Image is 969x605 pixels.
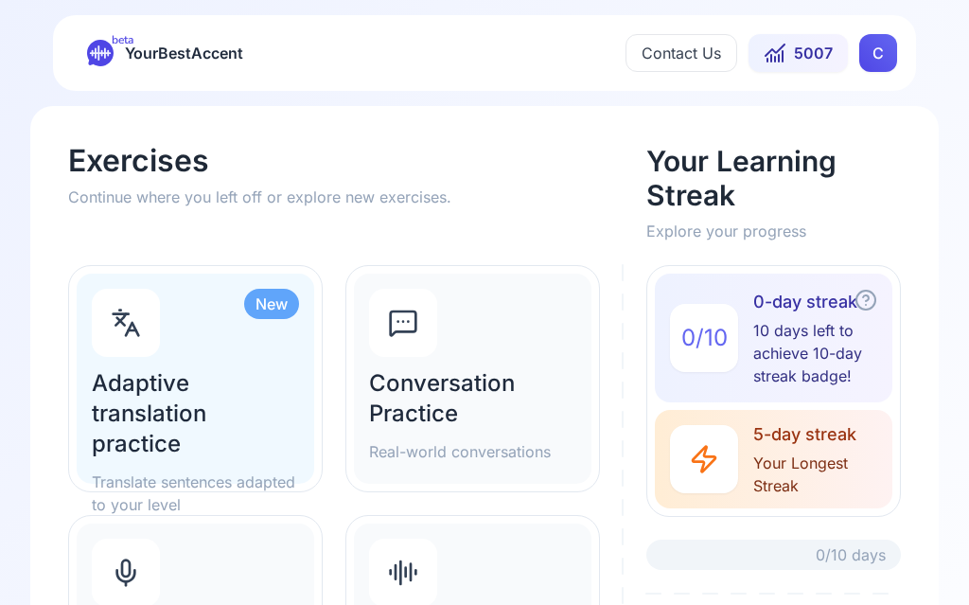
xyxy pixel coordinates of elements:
p: Translate sentences adapted to your level [92,471,299,516]
p: Continue where you left off or explore new exercises. [68,186,624,208]
h2: Your Learning Streak [646,144,901,212]
a: betaYourBestAccent [72,40,258,66]
span: 5007 [794,42,833,64]
span: 0-day streak [753,289,877,315]
a: Conversation PracticeReal-world conversations [345,265,600,492]
span: 10 days left to achieve 10-day streak badge! [753,319,877,387]
div: New [244,289,299,319]
span: beta [112,32,133,47]
a: NewAdaptive translation practiceTranslate sentences adapted to your level [68,265,323,492]
span: 0/10 days [816,543,886,566]
span: Your Longest Streak [753,452,892,497]
span: 5-day streak [753,421,892,448]
h2: Conversation Practice [369,368,576,429]
div: C [859,34,897,72]
button: 5007 [749,34,848,72]
h2: Adaptive translation practice [92,368,299,459]
p: Explore your progress [646,220,901,242]
span: 0 / 10 [681,323,728,353]
h1: Exercises [68,144,624,178]
button: CC [859,34,897,72]
span: YourBestAccent [125,40,243,66]
button: Contact Us [625,34,737,72]
p: Real-world conversations [369,440,576,463]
